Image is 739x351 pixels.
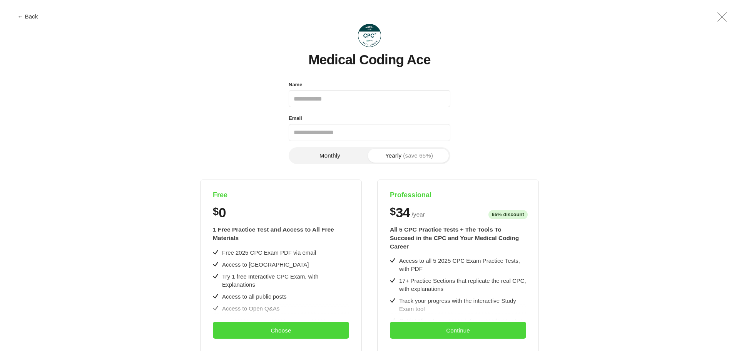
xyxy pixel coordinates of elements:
[219,206,226,219] span: 0
[213,322,349,339] button: Choose
[222,272,349,289] div: Try 1 free Interactive CPC Exam, with Explanations
[358,24,381,47] img: Medical Coding Ace
[403,153,433,158] span: (save 65%)
[399,257,526,273] div: Access to all 5 2025 CPC Exam Practice Tests, with PDF
[390,322,526,339] button: Continue
[290,149,369,163] button: Monthly
[222,260,309,269] div: Access to [GEOGRAPHIC_DATA]
[213,206,219,218] span: $
[12,13,43,19] button: ← Back
[289,80,302,90] label: Name
[289,113,302,123] label: Email
[390,225,526,250] div: All 5 CPC Practice Tests + The Tools To Succeed in the CPC and Your Medical Coding Career
[390,206,396,218] span: $
[399,297,526,313] div: Track your progress with the interactive Study Exam tool
[222,249,316,257] div: Free 2025 CPC Exam PDF via email
[17,13,23,19] span: ←
[289,90,450,107] input: Name
[411,210,425,219] span: / year
[369,149,449,163] button: Yearly(save 65%)
[213,225,349,242] div: 1 Free Practice Test and Access to All Free Materials
[222,292,287,301] div: Access to all public posts
[390,191,526,200] h4: Professional
[213,191,349,200] h4: Free
[396,206,410,219] span: 34
[488,210,528,220] span: 65% discount
[399,277,526,293] div: 17+ Practice Sections that replicate the real CPC, with explanations
[289,124,450,141] input: Email
[308,52,430,67] h1: Medical Coding Ace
